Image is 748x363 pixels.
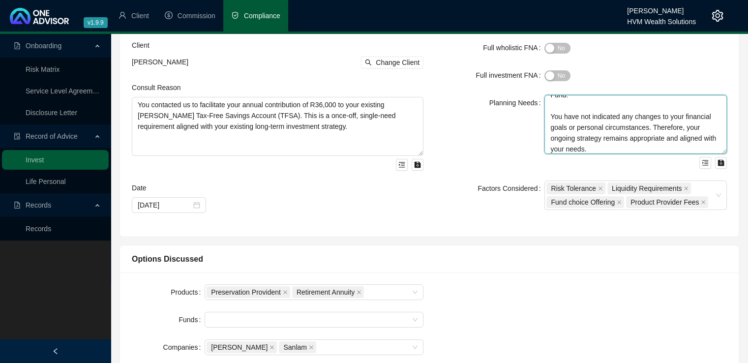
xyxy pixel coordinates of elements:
[26,65,60,73] a: Risk Matrix
[702,159,709,166] span: menu-unfold
[26,109,77,117] a: Disclosure Letter
[612,183,682,194] span: Liquidity Requirements
[283,342,306,353] span: Sanlam
[361,57,423,68] button: Change Client
[297,287,355,298] span: Retirement Annuity
[544,95,727,154] textarea: You have expressed the intention to continue investing in your TFSA to support your long-term obj...
[309,345,314,350] span: close
[292,286,364,298] span: Retirement Annuity
[269,345,274,350] span: close
[132,182,153,193] label: Date
[26,132,78,140] span: Record of Advice
[163,339,205,355] label: Companies
[207,286,290,298] span: Preservation Provident
[551,197,615,208] span: Fund choice Offering
[476,67,544,83] label: Full investment FNA
[478,181,544,196] label: Factors Considered
[546,196,624,208] span: Fund choice Offering
[132,58,188,66] span: [PERSON_NAME]
[398,161,405,168] span: menu-unfold
[718,159,724,166] span: save
[357,290,361,295] span: close
[211,342,268,353] span: [PERSON_NAME]
[14,133,21,140] span: file-done
[684,186,688,191] span: close
[131,12,149,20] span: Client
[207,341,277,353] span: Allan Gray
[598,186,603,191] span: close
[231,11,239,19] span: safety
[551,183,596,194] span: Risk Tolerance
[627,2,696,13] div: [PERSON_NAME]
[365,59,372,66] span: search
[483,40,544,56] label: Full wholistic FNA
[119,11,126,19] span: user
[244,12,280,20] span: Compliance
[132,253,727,265] div: Options Discussed
[489,95,545,111] label: Planning Needs
[178,12,215,20] span: Commission
[701,200,706,205] span: close
[26,156,44,164] a: Invest
[283,290,288,295] span: close
[414,161,421,168] span: save
[171,284,205,300] label: Products
[10,8,69,24] img: 2df55531c6924b55f21c4cf5d4484680-logo-light.svg
[14,42,21,49] span: file-pdf
[26,178,66,185] a: Life Personal
[52,348,59,355] span: left
[179,312,205,328] label: Funds
[26,87,102,95] a: Service Level Agreement
[26,201,51,209] span: Records
[132,97,423,156] textarea: You contacted us to facilitate your annual contribution of R36,000 to your existing [PERSON_NAME]...
[546,182,605,194] span: Risk Tolerance
[627,13,696,24] div: HVM Wealth Solutions
[617,200,622,205] span: close
[165,11,173,19] span: dollar
[607,182,691,194] span: Liquidity Requirements
[211,287,281,298] span: Preservation Provident
[132,82,188,93] label: Consult Reason
[132,40,156,51] label: Client
[138,200,191,211] input: Select date
[26,225,51,233] a: Records
[84,17,108,28] span: v1.9.9
[712,10,723,22] span: setting
[630,197,699,208] span: Product Provider Fees
[376,57,419,68] span: Change Client
[279,341,316,353] span: Sanlam
[626,196,708,208] span: Product Provider Fees
[14,202,21,209] span: file-pdf
[26,42,61,50] span: Onboarding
